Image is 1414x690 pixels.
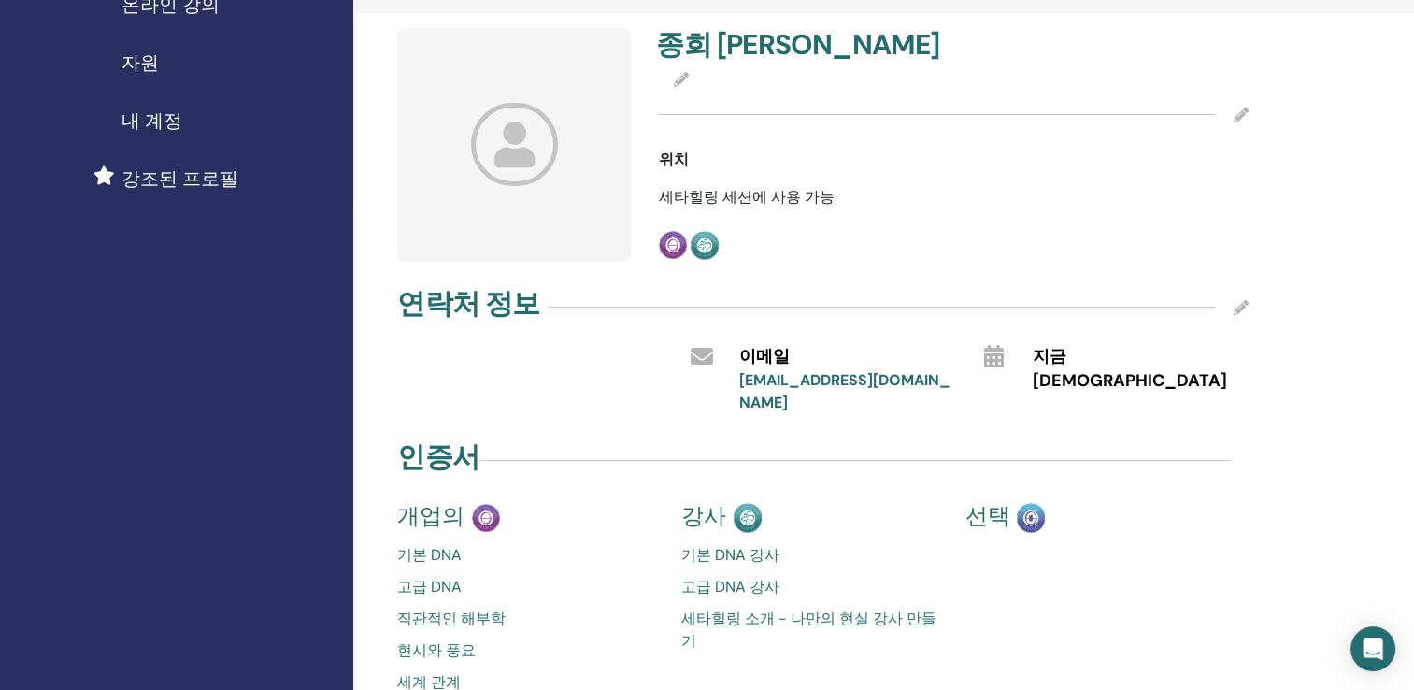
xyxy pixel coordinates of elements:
[681,608,937,653] a: 세타힐링 소개 - 나만의 현실 강사 만들기
[656,28,942,62] h4: 종희 [PERSON_NAME]
[397,440,479,474] h4: 인증서
[397,544,653,567] a: 기본 DNA
[964,503,1009,529] span: 선택
[1350,626,1395,671] div: 인터콤 메신저 열기
[397,640,653,662] a: 현시와 풍요
[659,149,689,171] span: 위치
[681,576,937,598] a: 고급 DNA 강사
[681,544,937,567] a: 기본 DNA 강사
[397,287,539,321] h4: 연락처 정보
[659,187,835,207] span: 세타힐링 세션에 사용 가능
[739,370,950,412] a: [EMAIL_ADDRESS][DOMAIN_NAME]
[121,107,182,135] span: 내 계정
[397,608,653,630] a: 직관적인 해부학
[397,503,464,529] span: 개업의
[681,503,726,529] span: 강사
[1033,345,1249,394] span: 지금 [DEMOGRAPHIC_DATA]
[739,345,790,369] span: 이메일
[121,165,238,193] span: 강조된 프로필
[397,576,653,598] a: 고급 DNA
[121,49,159,77] span: 자원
